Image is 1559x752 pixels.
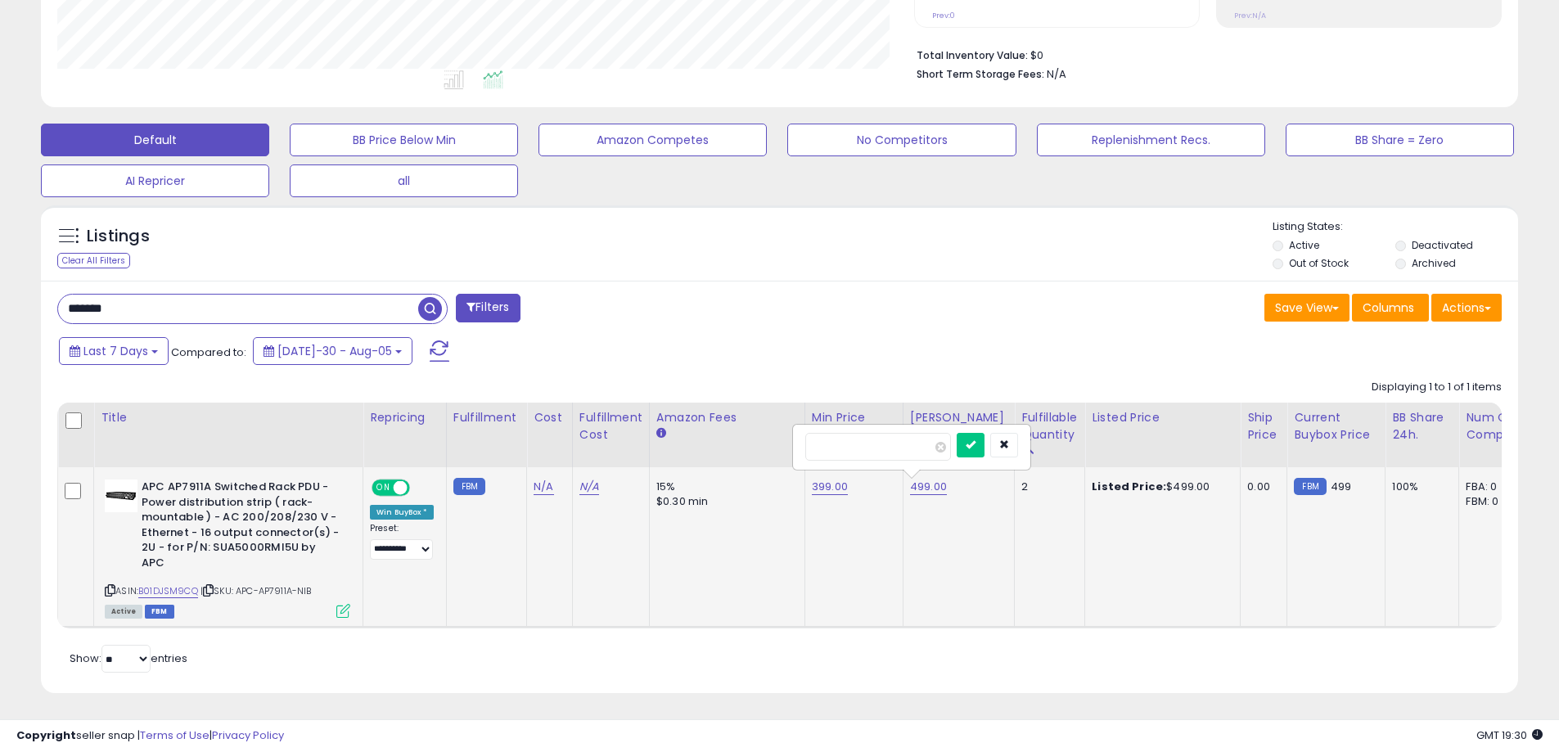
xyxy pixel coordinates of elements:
[917,67,1044,81] b: Short Term Storage Fees:
[1037,124,1265,156] button: Replenishment Recs.
[277,343,392,359] span: [DATE]-30 - Aug-05
[1412,256,1456,270] label: Archived
[538,124,767,156] button: Amazon Competes
[105,605,142,619] span: All listings currently available for purchase on Amazon
[1294,478,1326,495] small: FBM
[16,728,284,744] div: seller snap | |
[1289,238,1319,252] label: Active
[105,480,350,616] div: ASIN:
[1431,294,1502,322] button: Actions
[1092,479,1166,494] b: Listed Price:
[656,494,792,509] div: $0.30 min
[1234,11,1266,20] small: Prev: N/A
[41,164,269,197] button: AI Repricer
[910,479,947,495] a: 499.00
[1392,480,1446,494] div: 100%
[253,337,412,365] button: [DATE]-30 - Aug-05
[787,124,1016,156] button: No Competitors
[534,409,565,426] div: Cost
[1363,299,1414,316] span: Columns
[105,480,137,512] img: 3132Bzt8LUL._SL40_.jpg
[41,124,269,156] button: Default
[1021,480,1072,494] div: 2
[656,480,792,494] div: 15%
[408,481,434,495] span: OFF
[87,225,150,248] h5: Listings
[534,479,553,495] a: N/A
[1392,409,1452,444] div: BB Share 24h.
[1286,124,1514,156] button: BB Share = Zero
[57,253,130,268] div: Clear All Filters
[1412,238,1473,252] label: Deactivated
[290,124,518,156] button: BB Price Below Min
[1466,480,1520,494] div: FBA: 0
[370,523,434,560] div: Preset:
[145,605,174,619] span: FBM
[370,505,434,520] div: Win BuyBox *
[656,409,798,426] div: Amazon Fees
[1264,294,1349,322] button: Save View
[1273,219,1518,235] p: Listing States:
[1466,409,1525,444] div: Num of Comp.
[1331,479,1351,494] span: 499
[579,409,642,444] div: Fulfillment Cost
[1476,727,1543,743] span: 2025-08-16 19:30 GMT
[932,11,955,20] small: Prev: 0
[138,584,198,598] a: B01DJSM9CQ
[290,164,518,197] button: all
[212,727,284,743] a: Privacy Policy
[140,727,210,743] a: Terms of Use
[201,584,312,597] span: | SKU: APC-AP7911A-NIB
[456,294,520,322] button: Filters
[101,409,356,426] div: Title
[1466,494,1520,509] div: FBM: 0
[373,481,394,495] span: ON
[453,478,485,495] small: FBM
[1092,409,1233,426] div: Listed Price
[70,651,187,666] span: Show: entries
[812,479,848,495] a: 399.00
[1247,480,1274,494] div: 0.00
[812,409,896,426] div: Min Price
[1372,380,1502,395] div: Displaying 1 to 1 of 1 items
[917,48,1028,62] b: Total Inventory Value:
[1247,409,1280,444] div: Ship Price
[453,409,520,426] div: Fulfillment
[1021,409,1078,444] div: Fulfillable Quantity
[917,44,1489,64] li: $0
[1352,294,1429,322] button: Columns
[142,480,340,574] b: APC AP7911A Switched Rack PDU - Power distribution strip ( rack-mountable ) - AC 200/208/230 V - ...
[1294,409,1378,444] div: Current Buybox Price
[1289,256,1349,270] label: Out of Stock
[1047,66,1066,82] span: N/A
[171,344,246,360] span: Compared to:
[83,343,148,359] span: Last 7 Days
[579,479,599,495] a: N/A
[59,337,169,365] button: Last 7 Days
[656,426,666,441] small: Amazon Fees.
[910,409,1007,426] div: [PERSON_NAME]
[370,409,439,426] div: Repricing
[16,727,76,743] strong: Copyright
[1092,480,1228,494] div: $499.00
